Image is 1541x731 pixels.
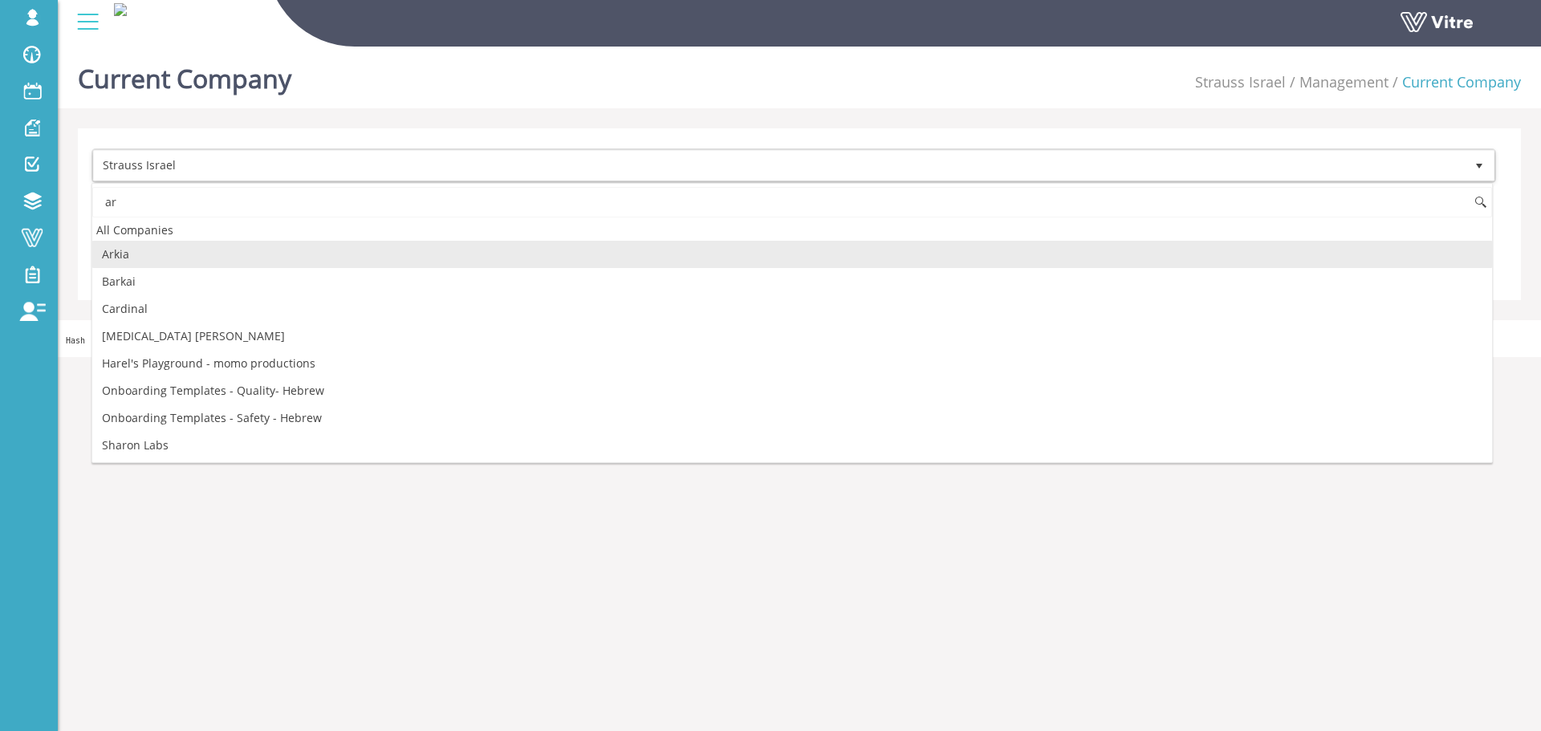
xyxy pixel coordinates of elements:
[78,40,291,108] h1: Current Company
[92,323,1492,350] li: [MEDICAL_DATA] [PERSON_NAME]
[92,241,1492,268] li: Arkia
[92,404,1492,432] li: Onboarding Templates - Safety - Hebrew
[1195,72,1286,91] a: Strauss Israel
[66,336,370,345] span: Hash '8b749f7' Date '[DATE] 13:30:34 +0000' Branch 'Production'
[1465,151,1494,181] span: select
[1389,72,1521,93] li: Current Company
[1286,72,1389,93] li: Management
[92,295,1492,323] li: Cardinal
[94,151,1465,180] span: Strauss Israel
[92,377,1492,404] li: Onboarding Templates - Quality- Hebrew
[114,3,127,16] img: af1731f1-fc1c-47dd-8edd-e51c8153d184.png
[92,350,1492,377] li: Harel's Playground - momo productions
[92,219,1492,241] div: All Companies
[92,268,1492,295] li: Barkai
[92,432,1492,459] li: Sharon Labs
